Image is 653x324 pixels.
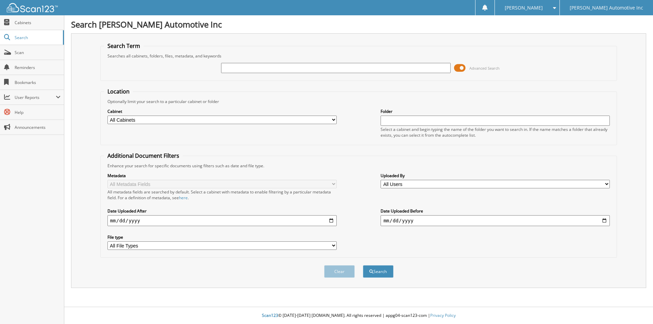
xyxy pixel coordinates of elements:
[7,3,58,12] img: scan123-logo-white.svg
[15,65,61,70] span: Reminders
[107,108,337,114] label: Cabinet
[104,53,614,59] div: Searches all cabinets, folders, files, metadata, and keywords
[64,307,653,324] div: © [DATE]-[DATE] [DOMAIN_NAME]. All rights reserved | appg04-scan123-com |
[104,42,144,50] legend: Search Term
[15,109,61,115] span: Help
[15,35,60,40] span: Search
[15,50,61,55] span: Scan
[179,195,188,201] a: here
[262,312,278,318] span: Scan123
[15,20,61,25] span: Cabinets
[381,173,610,178] label: Uploaded By
[107,189,337,201] div: All metadata fields are searched by default. Select a cabinet with metadata to enable filtering b...
[107,215,337,226] input: start
[505,6,543,10] span: [PERSON_NAME]
[381,126,610,138] div: Select a cabinet and begin typing the name of the folder you want to search in. If the name match...
[107,234,337,240] label: File type
[619,291,653,324] iframe: Chat Widget
[324,265,355,278] button: Clear
[104,99,614,104] div: Optionally limit your search to a particular cabinet or folder
[430,312,456,318] a: Privacy Policy
[381,215,610,226] input: end
[104,152,183,159] legend: Additional Document Filters
[381,108,610,114] label: Folder
[363,265,394,278] button: Search
[469,66,500,71] span: Advanced Search
[107,208,337,214] label: Date Uploaded After
[104,163,614,169] div: Enhance your search for specific documents using filters such as date and file type.
[381,208,610,214] label: Date Uploaded Before
[71,19,646,30] h1: Search [PERSON_NAME] Automotive Inc
[104,88,133,95] legend: Location
[15,124,61,130] span: Announcements
[570,6,643,10] span: [PERSON_NAME] Automotive Inc
[15,80,61,85] span: Bookmarks
[15,95,56,100] span: User Reports
[107,173,337,178] label: Metadata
